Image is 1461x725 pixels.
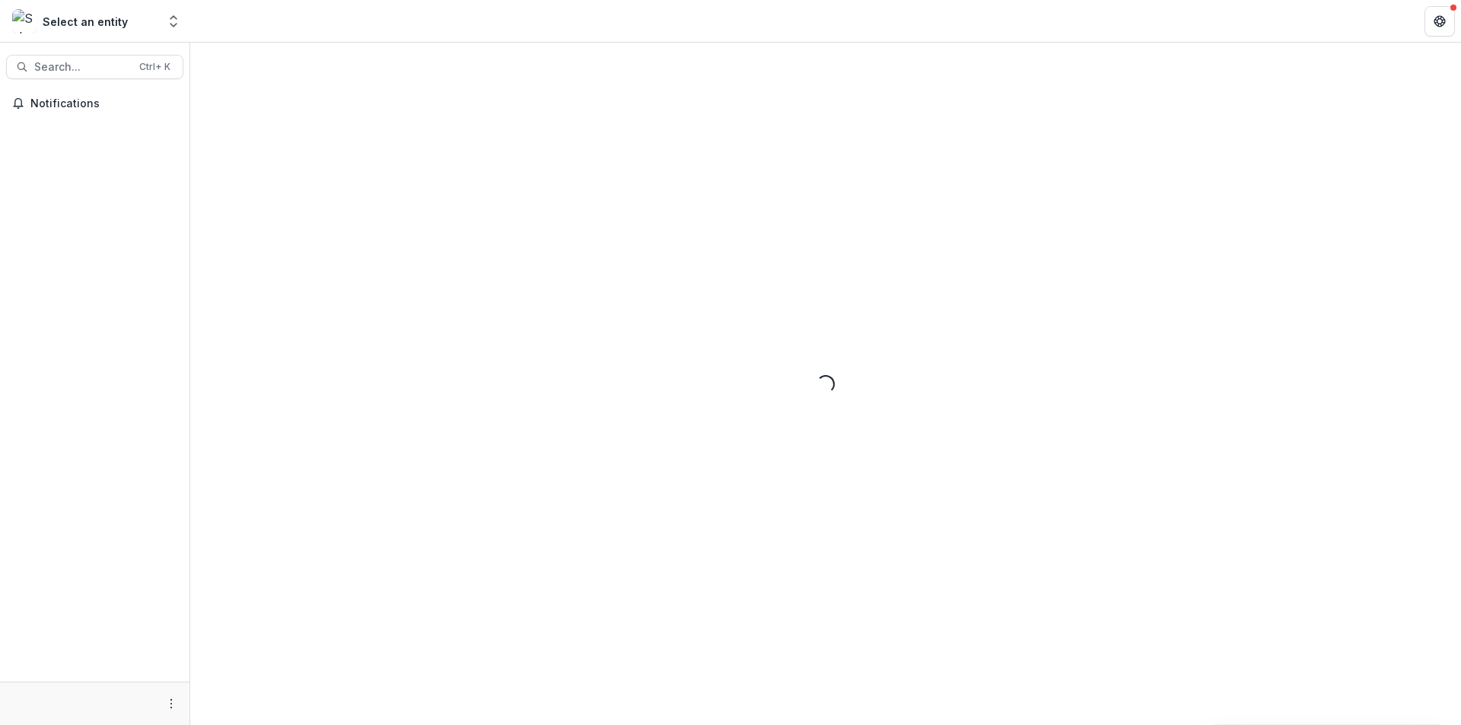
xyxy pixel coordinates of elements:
[12,9,37,33] img: Select an entity
[30,97,177,110] span: Notifications
[6,55,183,79] button: Search...
[43,14,128,30] div: Select an entity
[162,695,180,713] button: More
[1424,6,1455,37] button: Get Help
[163,6,184,37] button: Open entity switcher
[136,59,173,75] div: Ctrl + K
[6,91,183,116] button: Notifications
[34,61,130,74] span: Search...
